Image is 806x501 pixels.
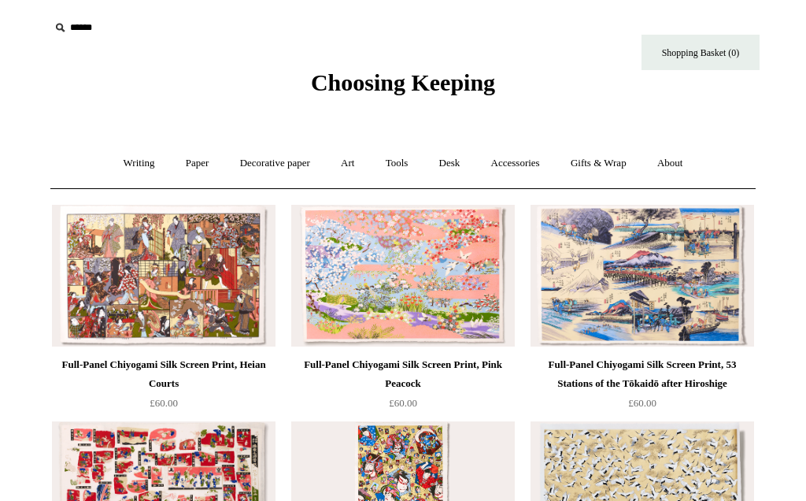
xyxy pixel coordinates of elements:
a: Full-Panel Chiyogami Silk Screen Print, Pink Peacock £60.00 [291,355,515,420]
img: Full-Panel Chiyogami Silk Screen Print, 53 Stations of the Tōkaidō after Hiroshige [531,205,754,347]
span: £60.00 [389,397,417,409]
a: Decorative paper [226,143,324,184]
a: Art [327,143,368,184]
a: Desk [425,143,475,184]
a: About [643,143,697,184]
a: Tools [372,143,423,184]
a: Full-Panel Chiyogami Silk Screen Print, Heian Courts £60.00 [52,355,275,420]
a: Accessories [477,143,554,184]
img: Full-Panel Chiyogami Silk Screen Print, Pink Peacock [291,205,515,347]
div: Full-Panel Chiyogami Silk Screen Print, Pink Peacock [295,355,511,393]
a: Choosing Keeping [311,82,495,93]
a: Writing [109,143,169,184]
a: Shopping Basket (0) [641,35,760,70]
a: Full-Panel Chiyogami Silk Screen Print, 53 Stations of the Tōkaidō after Hiroshige Full-Panel Chi... [531,205,754,347]
span: £60.00 [150,397,178,409]
div: Full-Panel Chiyogami Silk Screen Print, 53 Stations of the Tōkaidō after Hiroshige [534,355,750,393]
a: Gifts & Wrap [556,143,641,184]
span: £60.00 [628,397,656,409]
a: Paper [172,143,224,184]
span: Choosing Keeping [311,69,495,95]
a: Full-Panel Chiyogami Silk Screen Print, Heian Courts Full-Panel Chiyogami Silk Screen Print, Heia... [52,205,275,347]
img: Full-Panel Chiyogami Silk Screen Print, Heian Courts [52,205,275,347]
a: Full-Panel Chiyogami Silk Screen Print, 53 Stations of the Tōkaidō after Hiroshige £60.00 [531,355,754,420]
div: Full-Panel Chiyogami Silk Screen Print, Heian Courts [56,355,272,393]
a: Full-Panel Chiyogami Silk Screen Print, Pink Peacock Full-Panel Chiyogami Silk Screen Print, Pink... [291,205,515,347]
